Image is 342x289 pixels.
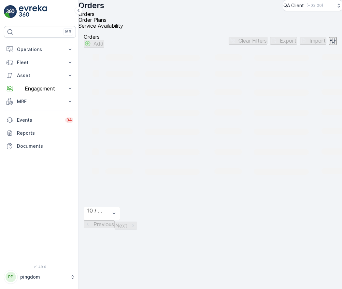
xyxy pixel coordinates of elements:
[78,17,107,23] span: Order Plans
[4,82,76,95] button: Engagement
[4,5,17,18] img: logo
[20,274,67,280] p: pingdom
[17,98,63,105] p: MRF
[4,265,76,269] span: v 1.49.0
[115,222,137,229] button: Next
[78,0,104,11] p: Orders
[84,220,115,228] button: Previous
[93,221,114,227] p: Previous
[238,38,267,44] p: Clear Filters
[17,117,61,123] p: Events
[306,3,323,8] p: ( +03:00 )
[4,43,76,56] button: Operations
[6,272,16,282] div: PP
[17,86,63,91] p: Engagement
[280,38,296,44] p: Export
[65,29,71,34] p: ⌘B
[78,22,123,29] span: Service Availability
[4,270,76,284] button: PPpingdom
[4,114,76,127] a: Events34
[283,2,304,9] p: QA Client
[115,223,127,228] p: Next
[84,40,104,48] button: Add
[300,37,326,45] button: Import
[270,37,297,45] button: Export
[4,127,76,140] a: Reports
[66,117,72,123] p: 34
[87,208,105,213] div: 10 / Page
[19,5,47,18] img: logo_light-DOdMpM7g.png
[17,130,73,136] p: Reports
[17,59,63,66] p: Fleet
[93,41,104,47] p: Add
[4,56,76,69] button: Fleet
[4,140,76,153] a: Documents
[17,72,63,79] p: Asset
[229,37,267,45] button: Clear Filters
[4,95,76,108] button: MRF
[4,69,76,82] button: Asset
[78,11,94,17] span: Orders
[84,34,104,40] p: Orders
[17,143,73,149] p: Documents
[309,38,326,44] p: Import
[17,46,63,53] p: Operations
